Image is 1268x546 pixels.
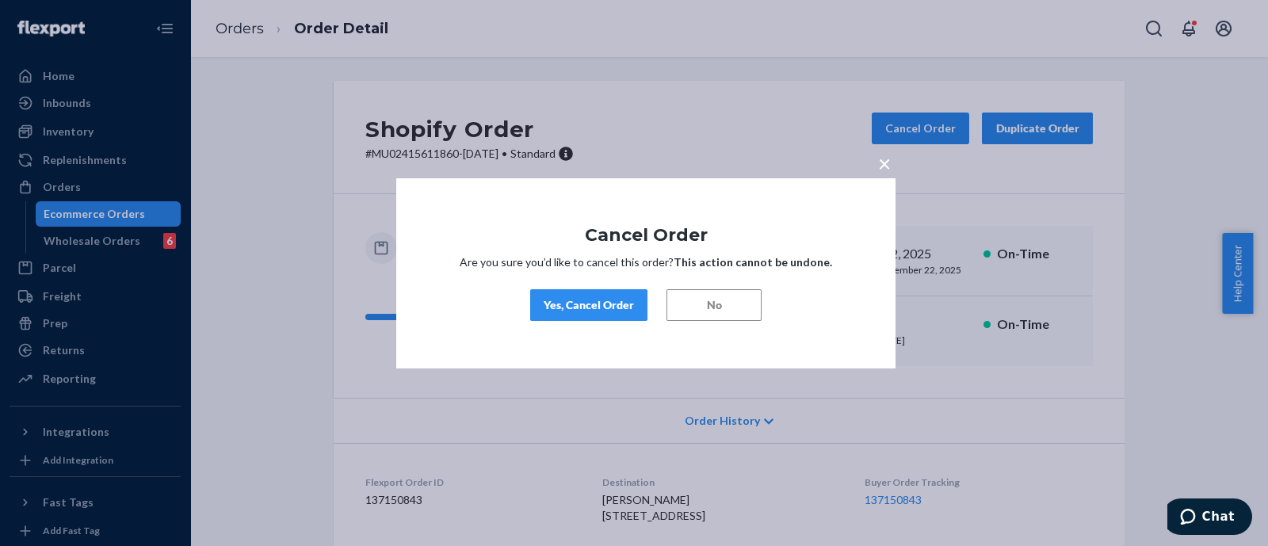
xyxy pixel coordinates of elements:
[1167,498,1252,538] iframe: Opens a widget where you can chat to one of our agents
[878,149,891,176] span: ×
[674,255,832,269] strong: This action cannot be undone.
[444,254,848,270] p: Are you sure you’d like to cancel this order?
[544,297,634,313] div: Yes, Cancel Order
[530,289,647,321] button: Yes, Cancel Order
[666,289,762,321] button: No
[444,225,848,244] h1: Cancel Order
